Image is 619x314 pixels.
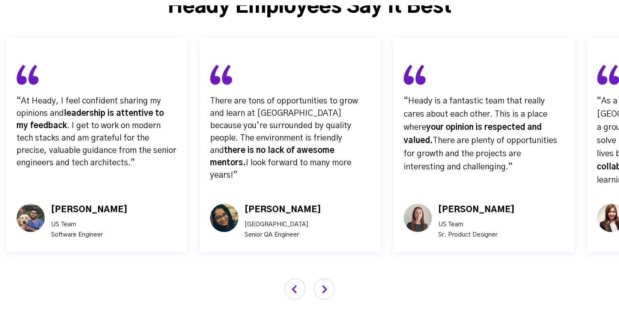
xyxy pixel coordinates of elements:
[404,97,547,131] span: “Heady is a fantastic team that really cares about each other. This is a place where
[51,204,128,216] div: [PERSON_NAME]
[404,204,432,232] img: Ellipse 4 (1)
[285,279,306,300] img: leftArrow
[210,64,232,85] img: fill
[245,219,321,240] p: [GEOGRAPHIC_DATA] Senior QA Engineer
[438,219,515,240] p: US Team Sr. Product Designer
[210,97,358,179] span: There are tons of opportunities to grow and learn at [GEOGRAPHIC_DATA] because you’re surrounded ...
[16,97,176,167] span: “At Heady, I feel confident sharing my opinions and . I get to work on modern tech stacks and am ...
[404,64,426,85] img: fill
[404,136,557,171] span: There are plenty of opportunities for growth and the projects are interesting and challenging.”
[404,123,542,145] span: your opinion is respected and valued.
[16,204,45,232] img: Ellipse 4-1
[438,204,515,216] div: [PERSON_NAME]
[314,279,335,300] img: rightArrow
[210,204,238,232] img: Ellipse 4-1-1
[16,109,164,130] strong: leadership is attentive to my feedback
[16,64,39,85] img: fill
[210,146,334,167] strong: there is no lack of awesome mentors.
[245,204,321,216] div: [PERSON_NAME]
[51,219,128,240] p: US Team Software Engineer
